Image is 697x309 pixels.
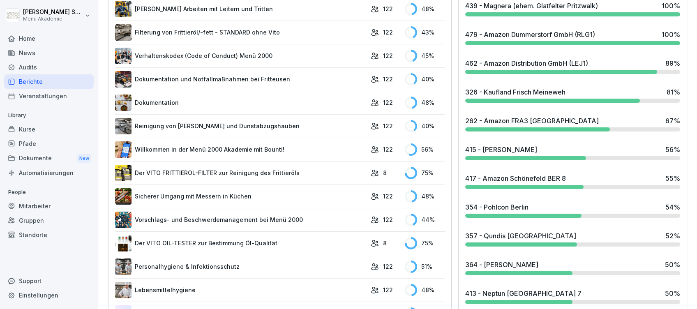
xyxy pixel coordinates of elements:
[4,166,94,180] a: Automatisierungen
[462,256,683,279] a: 364 - [PERSON_NAME]50%
[4,213,94,228] a: Gruppen
[4,46,94,60] a: News
[465,116,599,126] div: 262 - Amazon FRA3 [GEOGRAPHIC_DATA]
[115,118,367,134] a: Reinigung von [PERSON_NAME] und Dunstabzugshauben
[465,58,588,68] div: 462 - Amazon Distribution GmbH (LEJ1)
[115,71,367,88] a: Dokumentation und Notfallmaßnahmen bei Fritteusen
[115,71,132,88] img: t30obnioake0y3p0okzoia1o.png
[465,260,538,270] div: 364 - [PERSON_NAME]
[662,1,680,11] div: 100 %
[115,212,132,228] img: m8bvy8z8kneahw7tpdkl7btm.png
[115,118,132,134] img: mfnj94a6vgl4cypi86l5ezmw.png
[665,173,680,183] div: 55 %
[665,202,680,212] div: 54 %
[465,30,595,39] div: 479 - Amazon Dummerstorf GmbH (RLG1)
[4,74,94,89] a: Berichte
[115,282,132,298] img: jz0fz12u36edh1e04itkdbcq.png
[405,97,445,109] div: 48 %
[115,282,367,298] a: Lebensmittelhygiene
[4,122,94,136] a: Kurse
[665,58,680,68] div: 89 %
[4,151,94,166] div: Dokumente
[405,26,445,39] div: 43 %
[405,73,445,85] div: 40 %
[23,9,83,16] p: [PERSON_NAME] Schülzke
[665,145,680,154] div: 56 %
[462,170,683,192] a: 417 - Amazon Schönefeld BER 855%
[383,51,393,60] p: 122
[4,151,94,166] a: DokumenteNew
[115,1,132,17] img: v7bxruicv7vvt4ltkcopmkzf.png
[405,120,445,132] div: 40 %
[4,186,94,199] p: People
[405,237,445,249] div: 75 %
[383,262,393,271] p: 122
[115,235,132,251] img: up30sq4qohmlf9oyka1pt50j.png
[115,188,367,205] a: Sicherer Umgang mit Messern in Küchen
[4,89,94,103] a: Veranstaltungen
[4,136,94,151] a: Pfade
[4,274,94,288] div: Support
[4,109,94,122] p: Library
[405,261,445,273] div: 51 %
[465,1,598,11] div: 439 - Magnera (ehem. Glatfelter Pritzwalk)
[4,288,94,302] a: Einstellungen
[665,231,680,241] div: 52 %
[667,87,680,97] div: 81 %
[383,286,393,294] p: 122
[383,5,393,13] p: 122
[405,190,445,203] div: 48 %
[465,87,565,97] div: 326 - Kaufland Frisch Meineweh
[665,116,680,126] div: 67 %
[115,165,367,181] a: Der VITO FRITTIERÖL-FILTER zur Reinigung des Frittieröls
[4,199,94,213] a: Mitarbeiter
[115,258,367,275] a: Personalhygiene & Infektionsschutz
[405,214,445,226] div: 44 %
[115,48,132,64] img: hh3kvobgi93e94d22i1c6810.png
[383,122,393,130] p: 122
[462,55,683,77] a: 462 - Amazon Distribution GmbH (LEJ1)89%
[115,235,367,251] a: Der VITO OIL-TESTER zur Bestimmung Öl-Qualität
[462,285,683,307] a: 413 - Neptun [GEOGRAPHIC_DATA] 750%
[383,168,387,177] p: 8
[665,260,680,270] div: 50 %
[115,141,367,158] a: Willkommen in der Menü 2000 Akademie mit Bounti!
[383,98,393,107] p: 122
[462,199,683,221] a: 354 - Pohlcon Berlin54%
[4,228,94,242] a: Standorte
[115,188,132,205] img: bnqppd732b90oy0z41dk6kj2.png
[462,113,683,135] a: 262 - Amazon FRA3 [GEOGRAPHIC_DATA]67%
[23,16,83,22] p: Menü Akademie
[665,288,680,298] div: 50 %
[115,1,367,17] a: [PERSON_NAME] Arbeiten mit Leitern und Tritten
[465,231,576,241] div: 357 - Qundis [GEOGRAPHIC_DATA]
[4,31,94,46] a: Home
[662,30,680,39] div: 100 %
[115,212,367,228] a: Vorschlags- und Beschwerdemanagement bei Menü 2000
[383,192,393,201] p: 122
[383,145,393,154] p: 122
[462,26,683,48] a: 479 - Amazon Dummerstorf GmbH (RLG1)100%
[465,145,537,154] div: 415 - [PERSON_NAME]
[462,84,683,106] a: 326 - Kaufland Frisch Meineweh81%
[405,50,445,62] div: 45 %
[462,141,683,164] a: 415 - [PERSON_NAME]56%
[115,141,132,158] img: xh3bnih80d1pxcetv9zsuevg.png
[383,75,393,83] p: 122
[77,154,91,163] div: New
[115,258,132,275] img: tq1iwfpjw7gb8q143pboqzza.png
[462,228,683,250] a: 357 - Qundis [GEOGRAPHIC_DATA]52%
[4,60,94,74] a: Audits
[115,24,367,41] a: Filterung von Frittieröl/-fett - STANDARD ohne Vito
[405,3,445,15] div: 48 %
